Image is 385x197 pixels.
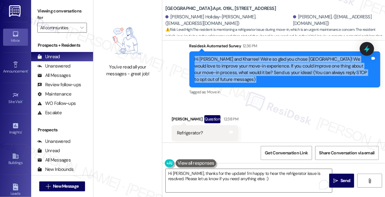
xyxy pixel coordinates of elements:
[293,14,380,27] div: [PERSON_NAME]. ([EMAIL_ADDRESS][DOMAIN_NAME])
[172,141,238,150] div: Tagged as:
[37,54,60,60] div: Unread
[329,174,354,188] button: Send
[37,138,70,145] div: Unanswered
[261,146,312,160] button: Get Conversation Link
[100,64,155,77] div: You've read all your messages - great job!
[37,82,81,88] div: Review follow-ups
[333,178,338,183] i: 
[80,25,83,30] i: 
[53,183,78,190] span: New Message
[177,130,203,136] div: Refrigerator?
[102,21,154,61] img: empty-state
[204,115,221,123] div: Question
[40,23,77,33] input: All communities
[189,87,381,96] div: Tagged as:
[319,150,375,156] span: Share Conversation via email
[37,110,62,116] div: Escalate
[166,169,332,192] textarea: To enrich screen reader interactions, please activate Accessibility in Grammarly extension settings
[28,68,29,73] span: •
[3,151,28,168] a: Buildings
[165,5,276,12] b: [GEOGRAPHIC_DATA]: Apt. 019L, [STREET_ADDRESS]
[165,26,385,46] span: : The resident is mentioning a refrigerator issue during move-in, which is an urgent maintenance ...
[207,89,220,95] span: Move in
[172,115,238,125] div: [PERSON_NAME]
[21,129,22,134] span: •
[3,90,28,107] a: Site Visit •
[39,181,85,191] button: New Message
[37,166,74,173] div: New Inbounds
[189,43,381,51] div: Residesk Automated Survey
[195,56,371,83] div: Hi [PERSON_NAME] and Kharree! We're so glad you chose [GEOGRAPHIC_DATA]! We would love to improve...
[37,148,60,154] div: Unread
[22,99,23,103] span: •
[3,29,28,45] a: Inbox
[9,5,22,17] img: ResiDesk Logo
[165,27,192,32] strong: ⚠️ Risk Level: High
[37,72,71,79] div: All Messages
[315,146,379,160] button: Share Conversation via email
[368,178,372,183] i: 
[46,184,50,189] i: 
[31,127,93,133] div: Prospects
[241,43,257,49] div: 12:36 PM
[165,14,292,27] div: [PERSON_NAME] Holiday-[PERSON_NAME]. ([EMAIL_ADDRESS][DOMAIN_NAME])
[37,157,71,163] div: All Messages
[37,100,76,107] div: WO Follow-ups
[3,120,28,137] a: Insights •
[37,63,70,69] div: Unanswered
[265,150,308,156] span: Get Conversation Link
[222,116,238,122] div: 12:38 PM
[37,91,72,97] div: Maintenance
[340,177,350,184] span: Send
[31,42,93,49] div: Prospects + Residents
[37,6,87,23] label: Viewing conversations for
